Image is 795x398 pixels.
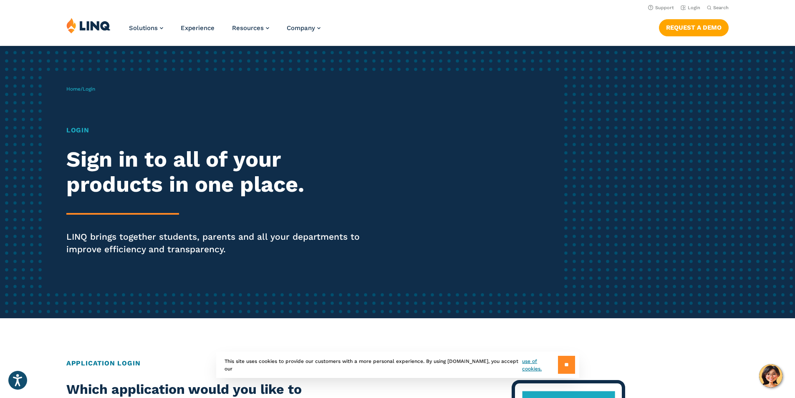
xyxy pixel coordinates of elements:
[232,24,269,32] a: Resources
[66,18,111,33] img: LINQ | K‑12 Software
[129,24,158,32] span: Solutions
[713,5,729,10] span: Search
[522,357,558,373] a: use of cookies.
[66,358,729,368] h2: Application Login
[216,352,579,378] div: This site uses cookies to provide our customers with a more personal experience. By using [DOMAIN...
[287,24,315,32] span: Company
[759,364,782,388] button: Hello, have a question? Let’s chat.
[66,86,81,92] a: Home
[659,18,729,36] nav: Button Navigation
[681,5,700,10] a: Login
[129,18,321,45] nav: Primary Navigation
[707,5,729,11] button: Open Search Bar
[129,24,163,32] a: Solutions
[648,5,674,10] a: Support
[659,19,729,36] a: Request a Demo
[232,24,264,32] span: Resources
[66,125,373,135] h1: Login
[66,86,95,92] span: /
[181,24,215,32] a: Experience
[83,86,95,92] span: Login
[287,24,321,32] a: Company
[66,147,373,197] h2: Sign in to all of your products in one place.
[66,231,373,256] p: LINQ brings together students, parents and all your departments to improve efficiency and transpa...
